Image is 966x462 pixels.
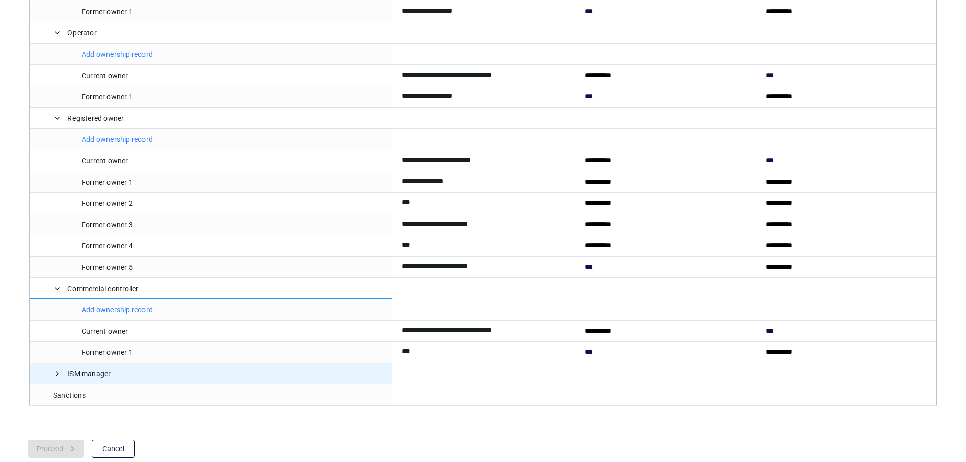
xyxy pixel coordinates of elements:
[67,364,111,384] div: ISM manager
[67,23,97,44] div: Operator
[102,443,124,455] p: Cancel
[53,385,86,406] div: Sanctions
[82,342,150,363] div: Former owner 1
[82,65,146,86] div: Current owner
[82,215,150,235] div: Former owner 3
[82,50,153,58] span: Add ownership record
[82,2,150,22] div: Former owner 1
[30,384,936,406] div: Press SPACE to select this row.
[67,108,124,129] div: Registered owner
[923,416,958,454] iframe: Chat
[82,321,146,342] div: Current owner
[82,236,150,257] div: Former owner 4
[82,87,150,108] div: Former owner 1
[67,278,138,299] div: Commercial controller
[82,306,153,314] span: Add ownership record
[82,193,150,214] div: Former owner 2
[92,440,135,458] button: Cancel
[82,151,146,171] div: Current owner
[82,135,153,144] span: Add ownership record
[82,172,150,193] div: Former owner 1
[82,257,150,278] div: Former owner 5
